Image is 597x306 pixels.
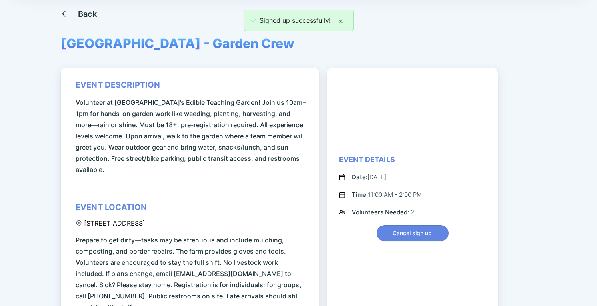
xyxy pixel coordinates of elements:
div: Event Details [339,155,395,164]
div: Back [78,9,97,19]
div: [DATE] [352,172,386,182]
span: Signed up successfully! [260,16,331,24]
button: Cancel sign up [377,225,449,241]
span: Volunteers Needed: [352,208,411,216]
div: [STREET_ADDRESS] [76,219,145,227]
span: Time: [352,191,368,198]
span: Date: [352,173,367,181]
div: 2 [352,208,414,217]
span: [GEOGRAPHIC_DATA] - Garden Crew [61,36,294,51]
div: event description [76,80,160,90]
span: Cancel sign up [393,229,432,237]
div: 11:00 AM - 2:00 PM [352,190,422,200]
span: Volunteer at [GEOGRAPHIC_DATA]’s Edible Teaching Garden! Join us 10am–1pm for hands-on garden wor... [76,97,307,175]
div: event location [76,202,147,212]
